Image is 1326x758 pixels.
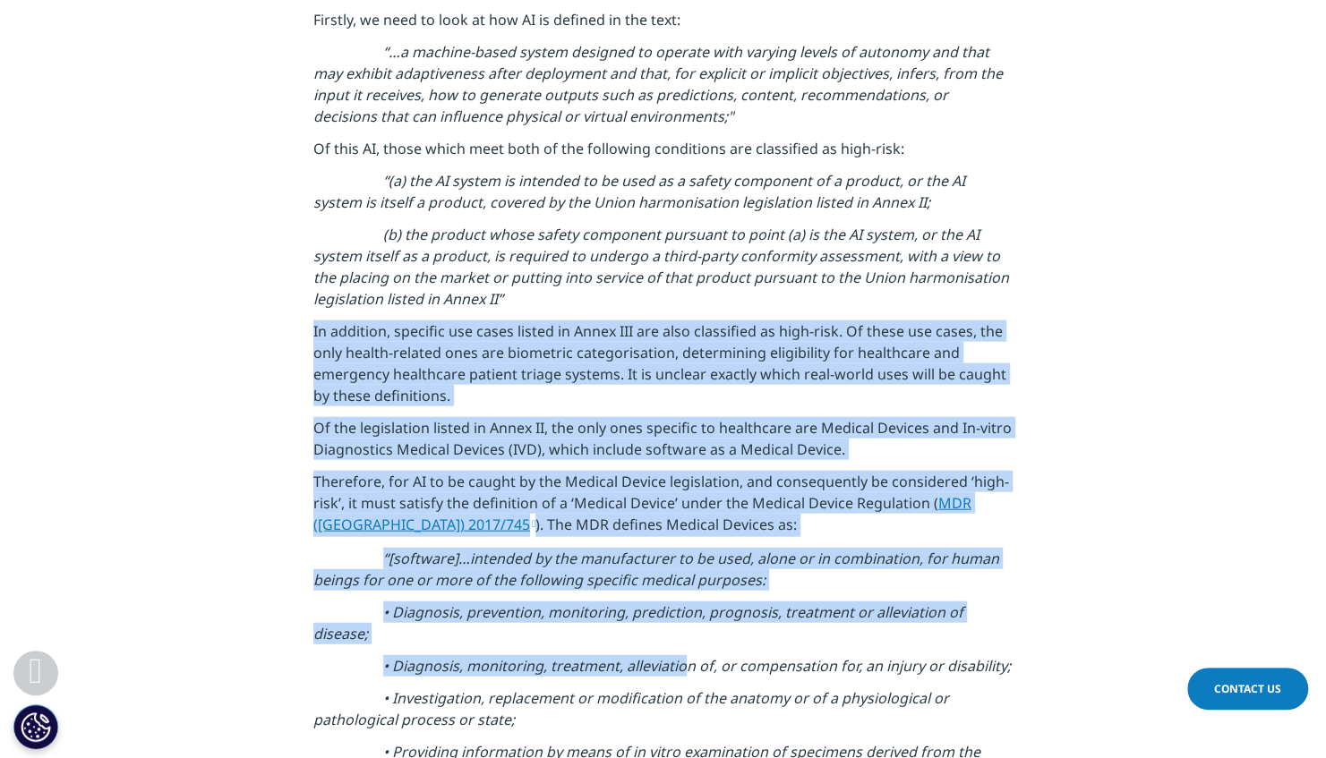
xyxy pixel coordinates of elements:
button: Paramètres des cookies [13,704,58,749]
em: • Investigation, replacement or modification of the anatomy or of a physiological or pathological... [313,688,949,729]
p: Firstly, we need to look at how AI is defined in the text: [313,9,1013,41]
em: • Diagnosis, prevention, monitoring, prediction, prognosis, treatment or alleviation of disease; [313,602,963,643]
p: Of the legislation listed in Annex II, the only ones specific to healthcare are Medical Devices a... [313,417,1013,471]
p: Therefore, for AI to be caught by the Medical Device legislation, and consequently be considered ... [313,471,1013,548]
em: “[software]…intended by the manufacturer to be used, alone or in combination, for human beings fo... [313,549,999,590]
p: In addition, specific use cases listed in Annex III are also classified as high-risk. Of these us... [313,320,1013,417]
a: Contact Us [1187,668,1308,710]
em: “(a) the AI system is intended to be used as a safety component of a product, or the AI system is... [313,171,965,212]
em: • Diagnosis, monitoring, treatment, alleviation of, or compensation for, an injury or disability; [383,656,1011,676]
span: Contact Us [1214,681,1281,696]
p: Of this AI, those which meet both of the following conditions are classified as high-risk: [313,138,1013,170]
a: MDR ([GEOGRAPHIC_DATA]) 2017/745 [313,493,971,534]
em: (b) the product whose safety component pursuant to point (a) is the AI system, or the AI system i... [313,225,1009,309]
em: “…a machine-based system designed to operate with varying levels of autonomy and that may exhibit... [313,42,1003,126]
